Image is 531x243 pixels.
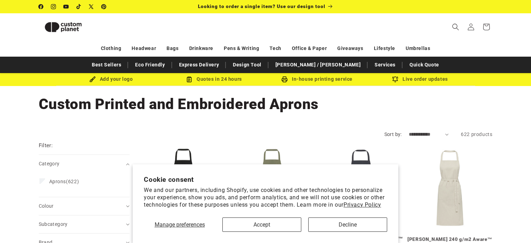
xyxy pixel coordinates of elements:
span: Subcategory [39,221,68,227]
img: Order Updates Icon [186,76,192,83]
summary: Search [448,19,463,35]
button: Decline [308,217,387,232]
h2: Cookie consent [144,176,387,184]
span: Aprons [49,179,66,184]
button: Manage preferences [144,217,215,232]
img: Custom Planet [39,16,88,38]
div: Add your logo [60,75,163,84]
span: Looking to order a single item? Use our design tool [198,3,325,9]
label: Sort by: [384,131,402,137]
span: Colour [39,203,54,209]
span: (622) [49,178,79,185]
a: Best Sellers [88,59,125,71]
a: Umbrellas [406,42,430,55]
a: Design Tool [229,59,265,71]
a: Giveaways [337,42,363,55]
a: Tech [270,42,281,55]
div: Quotes in 24 hours [163,75,266,84]
a: [PERSON_NAME] / [PERSON_NAME] [272,59,364,71]
iframe: Chat Widget [496,209,531,243]
span: Category [39,161,60,166]
a: Privacy Policy [344,201,381,208]
a: Drinkware [189,42,213,55]
img: In-house printing [281,76,288,83]
a: Custom Planet [36,13,111,41]
a: Services [371,59,399,71]
a: Lifestyle [374,42,395,55]
h2: Filter: [39,142,53,150]
a: Bags [167,42,178,55]
a: Office & Paper [292,42,327,55]
a: Clothing [101,42,121,55]
img: Order updates [392,76,398,83]
a: Express Delivery [176,59,223,71]
a: Quick Quote [406,59,443,71]
summary: Subcategory (0 selected) [39,215,130,233]
span: Manage preferences [155,221,205,228]
h1: Custom Printed and Embroidered Aprons [39,95,493,114]
div: Live order updates [369,75,472,84]
a: Pens & Writing [224,42,259,55]
a: Eco Friendly [132,59,168,71]
img: Brush Icon [89,76,96,83]
span: 622 products [461,131,492,137]
summary: Colour (0 selected) [39,197,130,215]
div: In-house printing service [266,75,369,84]
button: Accept [222,217,301,232]
a: Headwear [132,42,156,55]
p: We and our partners, including Shopify, use cookies and other technologies to personalize your ex... [144,187,387,208]
summary: Category (0 selected) [39,155,130,173]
